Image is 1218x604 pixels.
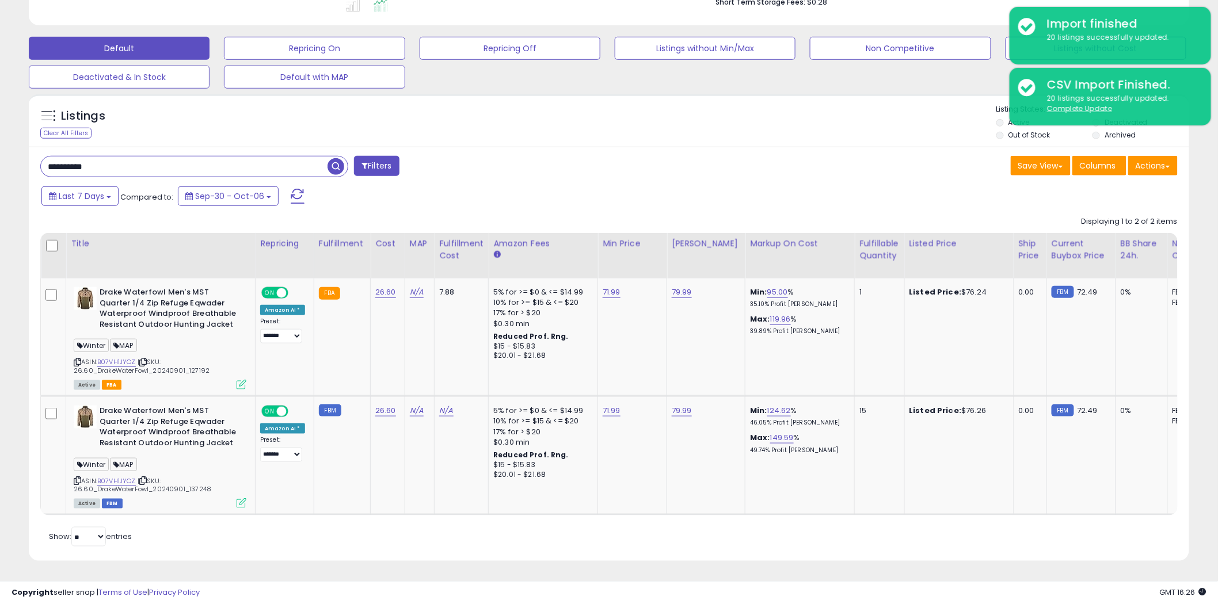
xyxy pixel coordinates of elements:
small: FBM [1052,404,1074,416]
button: Last 7 Days [41,186,119,206]
a: N/A [410,286,424,298]
div: Listed Price [909,238,1009,250]
span: | SKU: 26.60_DrakeWaterFowl_20240901_127192 [74,357,210,374]
button: Listings without Cost [1006,37,1186,60]
a: N/A [439,405,453,416]
div: Markup on Cost [750,238,850,250]
div: Amazon AI * [260,423,305,434]
div: 0% [1121,406,1159,416]
div: 17% for > $20 [493,308,589,318]
button: Default [29,37,210,60]
div: $0.30 min [493,319,589,329]
div: Current Buybox Price [1052,238,1111,262]
div: $76.26 [909,406,1005,416]
a: 149.59 [770,432,794,444]
div: 10% for >= $15 & <= $20 [493,416,589,426]
div: 10% for >= $15 & <= $20 [493,297,589,308]
span: OFF [287,288,305,298]
a: Terms of Use [98,587,147,598]
b: Max: [750,432,770,443]
span: FBA [102,380,121,390]
label: Out of Stock [1008,130,1050,140]
div: Import finished [1038,16,1202,32]
b: Reduced Prof. Rng. [493,450,569,460]
small: FBA [319,287,340,300]
div: Fulfillable Quantity [859,238,899,262]
div: Preset: [260,436,305,462]
div: Min Price [603,238,662,250]
p: 35.10% Profit [PERSON_NAME] [750,300,846,308]
div: % [750,287,846,308]
div: 20 listings successfully updated. [1038,93,1202,114]
div: 0.00 [1019,287,1038,297]
span: All listings currently available for purchase on Amazon [74,380,100,390]
button: Default with MAP [224,66,405,89]
span: MAP [110,339,137,352]
span: OFF [287,407,305,416]
div: Num of Comp. [1173,238,1215,262]
button: Sep-30 - Oct-06 [178,186,279,206]
a: 71.99 [603,405,621,416]
button: Actions [1128,156,1178,175]
a: 79.99 [672,286,692,298]
a: N/A [410,405,424,416]
span: 72.49 [1077,405,1098,416]
small: FBM [1052,286,1074,298]
div: FBA: 1 [1173,406,1211,416]
div: ASIN: [74,406,246,507]
div: $20.01 - $21.68 [493,470,589,480]
div: BB Share 24h. [1121,238,1163,262]
span: Last 7 Days [59,190,104,202]
p: Listing States: [996,104,1189,115]
b: Listed Price: [909,286,962,297]
b: Min: [750,405,767,416]
a: 119.96 [770,314,791,325]
button: Deactivated & In Stock [29,66,210,89]
div: CSV Import Finished. [1038,77,1202,93]
span: FBM [102,499,123,509]
div: Fulfillment Cost [439,238,484,262]
a: 79.99 [672,405,692,416]
button: Listings without Min/Max [615,37,795,60]
div: $0.30 min [493,437,589,448]
a: 124.62 [767,405,791,416]
u: Complete Update [1047,104,1112,113]
div: FBA: 1 [1173,287,1211,297]
small: FBM [319,404,341,416]
button: Repricing Off [420,37,600,60]
div: $15 - $15.83 [493,342,589,351]
span: Columns [1080,160,1116,171]
span: Sep-30 - Oct-06 [195,190,264,202]
span: 2025-10-14 16:26 GMT [1160,587,1206,598]
div: Cost [375,238,400,250]
div: 5% for >= $0 & <= $14.99 [493,287,589,297]
div: $20.01 - $21.68 [493,351,589,361]
span: | SKU: 26.60_DrakeWaterFowl_20240901_137248 [74,476,211,494]
div: Preset: [260,318,305,343]
span: Compared to: [120,192,173,202]
h5: Listings [61,108,105,124]
b: Min: [750,286,767,297]
div: 15 [859,406,895,416]
div: % [750,406,846,427]
a: 26.60 [375,286,396,298]
div: $76.24 [909,287,1005,297]
div: FBM: 7 [1173,297,1211,308]
div: 1 [859,287,895,297]
div: Fulfillment [319,238,366,250]
img: 41cbH5LogsL._SL40_.jpg [74,406,97,429]
a: Privacy Policy [149,587,200,598]
button: Non Competitive [810,37,991,60]
a: 95.00 [767,286,788,298]
p: 49.74% Profit [PERSON_NAME] [750,446,846,454]
div: 17% for > $20 [493,427,589,437]
span: 72.49 [1077,286,1098,297]
div: Amazon AI * [260,305,305,315]
button: Columns [1072,156,1126,175]
p: 39.89% Profit [PERSON_NAME] [750,327,846,335]
div: Amazon Fees [493,238,593,250]
span: Show: entries [49,531,132,542]
a: 26.60 [375,405,396,416]
div: FBM: 7 [1173,416,1211,426]
img: 41cbH5LogsL._SL40_.jpg [74,287,97,310]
